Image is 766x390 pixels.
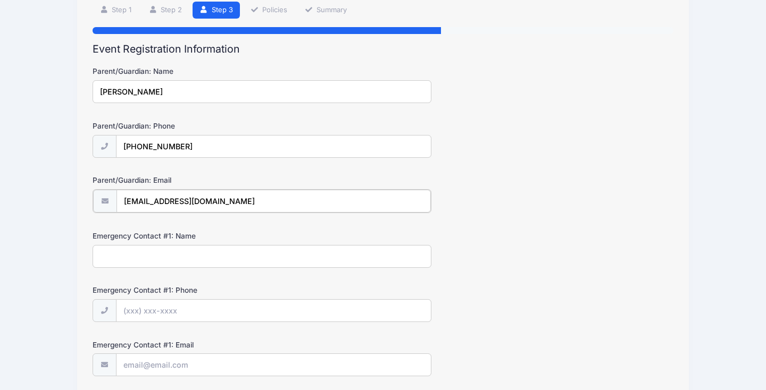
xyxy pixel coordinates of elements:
[93,285,286,295] label: Emergency Contact #1: Phone
[193,2,240,19] a: Step 3
[93,231,286,241] label: Emergency Contact #1: Name
[93,121,286,131] label: Parent/Guardian: Phone
[93,340,286,350] label: Emergency Contact #1: Email
[142,2,189,19] a: Step 2
[93,2,138,19] a: Step 1
[297,2,354,19] a: Summary
[93,43,673,55] h2: Event Registration Information
[116,135,431,158] input: (xxx) xxx-xxxx
[116,299,431,322] input: (xxx) xxx-xxxx
[243,2,294,19] a: Policies
[116,190,431,213] input: email@email.com
[93,175,286,185] label: Parent/Guardian: Email
[93,66,286,77] label: Parent/Guardian: Name
[116,353,431,376] input: email@email.com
